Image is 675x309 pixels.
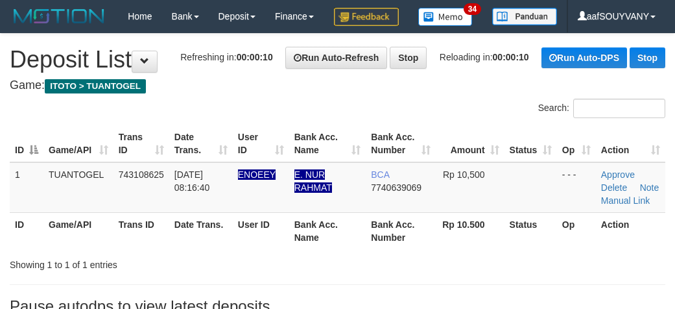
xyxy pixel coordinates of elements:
[10,253,272,271] div: Showing 1 to 1 of 1 entries
[113,125,169,162] th: Trans ID: activate to sort column ascending
[366,212,436,249] th: Bank Acc. Number
[233,212,289,249] th: User ID
[573,99,665,118] input: Search:
[285,47,387,69] a: Run Auto-Refresh
[294,169,332,193] a: E. NUR RAHMAT
[596,125,665,162] th: Action: activate to sort column ascending
[601,195,650,206] a: Manual Link
[43,162,113,213] td: TUANTOGEL
[557,162,596,213] td: - - -
[493,52,529,62] strong: 00:00:10
[237,52,273,62] strong: 00:00:10
[440,52,529,62] span: Reloading in:
[596,212,665,249] th: Action
[504,212,557,249] th: Status
[334,8,399,26] img: Feedback.jpg
[443,169,485,180] span: Rp 10,500
[180,52,272,62] span: Refreshing in:
[113,212,169,249] th: Trans ID
[119,169,164,180] span: 743108625
[10,6,108,26] img: MOTION_logo.png
[10,47,665,73] h1: Deposit List
[289,212,366,249] th: Bank Acc. Name
[169,212,233,249] th: Date Trans.
[390,47,427,69] a: Stop
[492,8,557,25] img: panduan.png
[366,125,436,162] th: Bank Acc. Number: activate to sort column ascending
[601,182,627,193] a: Delete
[557,212,596,249] th: Op
[10,212,43,249] th: ID
[10,125,43,162] th: ID: activate to sort column descending
[436,212,504,249] th: Rp 10.500
[174,169,210,193] span: [DATE] 08:16:40
[169,125,233,162] th: Date Trans.: activate to sort column ascending
[418,8,473,26] img: Button%20Memo.svg
[436,125,504,162] th: Amount: activate to sort column ascending
[557,125,596,162] th: Op: activate to sort column ascending
[504,125,557,162] th: Status: activate to sort column ascending
[238,169,276,180] span: Nama rekening ada tanda titik/strip, harap diedit
[10,79,665,92] h4: Game:
[43,125,113,162] th: Game/API: activate to sort column ascending
[371,169,389,180] span: BCA
[43,212,113,249] th: Game/API
[630,47,665,68] a: Stop
[10,162,43,213] td: 1
[640,182,659,193] a: Note
[538,99,665,118] label: Search:
[289,125,366,162] th: Bank Acc. Name: activate to sort column ascending
[45,79,146,93] span: ITOTO > TUANTOGEL
[233,125,289,162] th: User ID: activate to sort column ascending
[601,169,635,180] a: Approve
[464,3,481,15] span: 34
[371,182,421,193] span: Copy 7740639069 to clipboard
[541,47,627,68] a: Run Auto-DPS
